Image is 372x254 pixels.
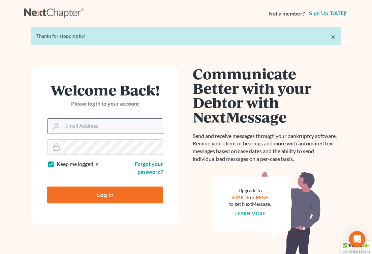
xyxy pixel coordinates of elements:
p: Send and receive messages through your bankruptcy software. Remind your client of hearings and mo... [193,132,341,163]
div: Open Intercom Messenger [349,231,365,247]
h1: Welcome Back! [47,83,163,97]
a: START+ [232,194,249,200]
div: to get NextMessage. [229,201,271,207]
input: Email Address [63,119,163,134]
div: Thanks for stopping by! [36,33,336,39]
div: Upgrade to [229,187,271,194]
a: × [331,33,336,41]
h1: Communicate Better with your Debtor with NextMessage [193,66,341,124]
a: Learn more [235,210,265,216]
div: TrustedSite Certified [341,241,372,254]
strong: Not a member? [269,10,305,18]
label: Keep me logged in [57,160,99,168]
input: Log In [47,187,163,203]
a: Forgot your password? [135,161,163,175]
a: Sign up [DATE]! [308,11,348,16]
a: PRO+ [256,194,268,200]
span: or [250,194,255,200]
p: Please log in to your account [47,100,163,108]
